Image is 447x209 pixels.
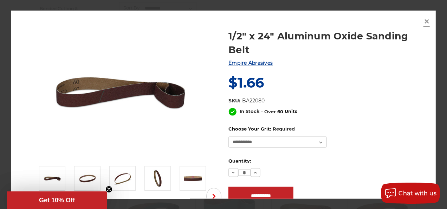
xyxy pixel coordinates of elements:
[228,126,425,133] label: Choose Your Grit:
[242,97,265,104] dd: BA22080
[228,97,240,104] dt: SKU:
[261,109,276,114] span: - Over
[381,183,440,204] button: Chat with us
[50,21,191,162] img: 1/2" x 24" Aluminum Oxide File Belt
[423,14,430,28] span: ×
[149,170,166,187] img: 1/2" x 24" - Aluminum Oxide Sanding Belt
[114,170,131,187] img: 1/2" x 24" Sanding Belt AOX
[43,170,61,187] img: 1/2" x 24" Aluminum Oxide File Belt
[228,158,425,165] label: Quantity:
[228,60,273,66] a: Empire Abrasives
[277,109,283,114] span: 60
[273,126,295,132] small: Required
[399,190,436,197] span: Chat with us
[78,170,96,187] img: 1/2" x 24" Aluminum Oxide Sanding Belt
[421,15,432,27] a: Close
[7,191,107,209] div: Get 10% OffClose teaser
[184,170,201,187] img: 1/2" x 24" AOX Sanding Belt
[228,29,425,56] a: 1/2" x 24" Aluminum Oxide Sanding Belt
[285,109,297,114] span: Units
[228,74,264,91] span: $1.66
[39,197,75,204] span: Get 10% Off
[240,109,260,114] span: In Stock
[206,188,221,205] button: Next
[105,186,112,193] button: Close teaser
